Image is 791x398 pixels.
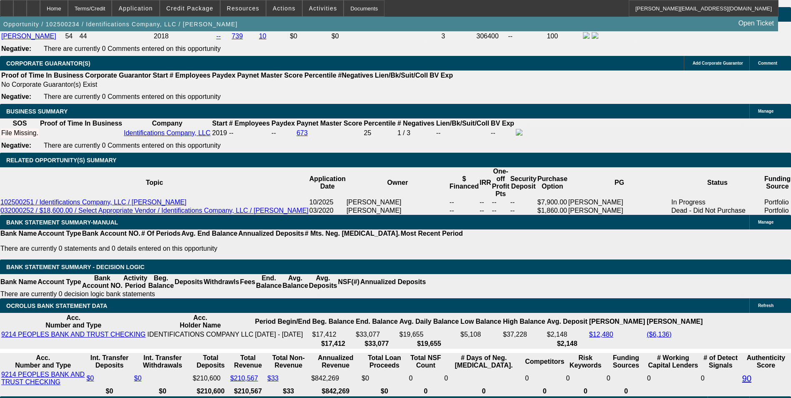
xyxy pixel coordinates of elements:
a: 032000252 / $18,600.00 / Select Appropriate Vendor / Identifications Company, LLC / [PERSON_NAME] [0,207,309,214]
td: $7,900.00 [537,198,568,207]
th: Beg. Balance [148,274,174,290]
b: BV Exp [491,120,514,127]
th: Fees [240,274,256,290]
th: 0 [409,387,443,395]
th: # Days of Neg. [MEDICAL_DATA]. [444,354,524,370]
th: $19,655 [399,340,460,348]
th: End. Balance [256,274,282,290]
th: Security Deposit [510,167,537,198]
td: $5,108 [460,330,502,339]
a: $12,480 [589,331,613,338]
span: There are currently 0 Comments entered on this opportunity [44,142,221,149]
th: Risk Keywords [565,354,605,370]
span: -- [229,129,234,136]
th: Total Non-Revenue [267,354,310,370]
td: Dead - Did Not Purchase [671,207,764,215]
td: $0 [331,32,440,41]
a: 673 [296,129,308,136]
b: Percentile [364,120,396,127]
th: Int. Transfer Deposits [86,354,133,370]
td: 306400 [476,32,507,41]
a: 739 [232,33,243,40]
th: $842,269 [311,387,360,395]
th: $33 [267,387,310,395]
span: Actions [273,5,296,12]
th: Activity Period [123,274,148,290]
th: Avg. Daily Balance [399,314,460,330]
td: 44 [79,32,153,41]
button: Activities [303,0,344,16]
td: $0 [289,32,330,41]
th: 0 [606,387,646,395]
span: Add Corporate Guarantor [693,61,743,65]
td: -- [490,128,515,138]
p: There are currently 0 statements and 0 details entered on this opportunity [0,245,463,252]
td: 03/2020 [309,207,346,215]
span: OCROLUS BANK STATEMENT DATA [6,302,107,309]
b: Paynet Master Score [237,72,303,79]
span: Comment [758,61,777,65]
span: Resources [227,5,259,12]
div: $842,269 [311,375,360,382]
th: Avg. Balance [282,274,308,290]
th: $33,077 [355,340,398,348]
td: [DATE] - [DATE] [254,330,311,339]
th: Application Date [309,167,346,198]
td: [PERSON_NAME] [568,207,671,215]
span: Opportunity / 102500234 / Identifications Company, LLC / [PERSON_NAME] [3,21,238,28]
td: Portfolio [764,198,791,207]
th: Low Balance [460,314,502,330]
td: In Progress [671,198,764,207]
td: 0 [409,370,443,386]
a: 9214 PEOPLES BANK AND TRUST CHECKING [1,371,85,385]
th: Authenticity Score [742,354,790,370]
td: $0 [361,370,407,386]
th: Bank Account NO. [82,229,141,238]
th: IRR [479,167,492,198]
td: -- [449,198,479,207]
td: 3 [441,32,475,41]
td: 0 [701,370,741,386]
td: $19,655 [399,330,460,339]
th: 0 [525,387,565,395]
span: 0 [647,375,651,382]
a: ($6,136) [647,331,672,338]
img: facebook-icon.png [583,32,590,39]
b: Negative: [1,93,31,100]
th: Int. Transfer Withdrawals [134,354,192,370]
th: Proof of Time In Business [40,119,123,128]
a: [PERSON_NAME] [1,33,56,40]
b: # Employees [170,72,211,79]
th: Account Type [37,274,82,290]
a: $33 [267,375,279,382]
th: Acc. Number and Type [1,354,85,370]
b: Percentile [304,72,336,79]
b: Paynet Master Score [296,120,362,127]
td: [PERSON_NAME] [346,198,449,207]
button: Resources [221,0,266,16]
td: No Corporate Guarantor(s) Exist [1,81,457,89]
span: BANK STATEMENT SUMMARY-MANUAL [6,219,118,226]
b: #Negatives [338,72,374,79]
b: Negative: [1,142,31,149]
td: -- [508,32,546,41]
td: 0 [444,370,524,386]
th: $0 [86,387,133,395]
th: Annualized Revenue [311,354,360,370]
th: Annualized Deposits [360,274,426,290]
th: PG [568,167,671,198]
th: Annualized Deposits [238,229,304,238]
button: Credit Package [160,0,220,16]
td: 100 [546,32,582,41]
th: One-off Profit Pts [492,167,510,198]
th: Purchase Option [537,167,568,198]
th: Status [671,167,764,198]
b: Paydex [271,120,295,127]
th: NSF(#) [337,274,360,290]
td: -- [510,207,537,215]
div: File Missing. [1,129,38,137]
td: $33,077 [355,330,398,339]
td: -- [492,207,510,215]
th: Funding Sources [606,354,646,370]
span: 2018 [154,33,169,40]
